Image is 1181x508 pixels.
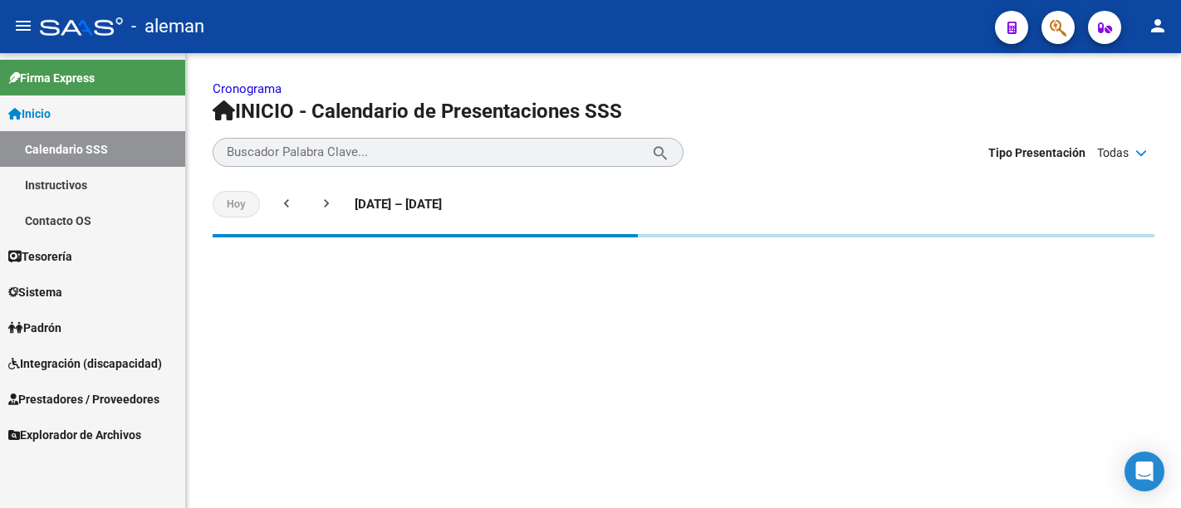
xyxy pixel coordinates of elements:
span: Prestadores / Proveedores [8,390,159,408]
div: Open Intercom Messenger [1125,452,1164,491]
span: INICIO - Calendario de Presentaciones SSS [213,100,622,123]
span: Firma Express [8,69,95,87]
mat-icon: person [1148,16,1168,36]
span: Padrón [8,319,61,337]
a: Cronograma [213,81,282,96]
mat-icon: chevron_left [278,195,295,212]
span: Todas [1097,144,1129,162]
button: Hoy [213,191,260,217]
mat-icon: search [651,142,670,162]
span: Sistema [8,283,62,301]
span: Integración (discapacidad) [8,354,162,373]
mat-icon: menu [13,16,33,36]
span: [DATE] – [DATE] [355,195,442,213]
span: - aleman [131,8,204,45]
span: Inicio [8,105,51,123]
span: Explorador de Archivos [8,426,141,444]
span: Tipo Presentación [988,144,1085,162]
span: Tesorería [8,247,72,266]
mat-icon: chevron_right [318,195,335,212]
